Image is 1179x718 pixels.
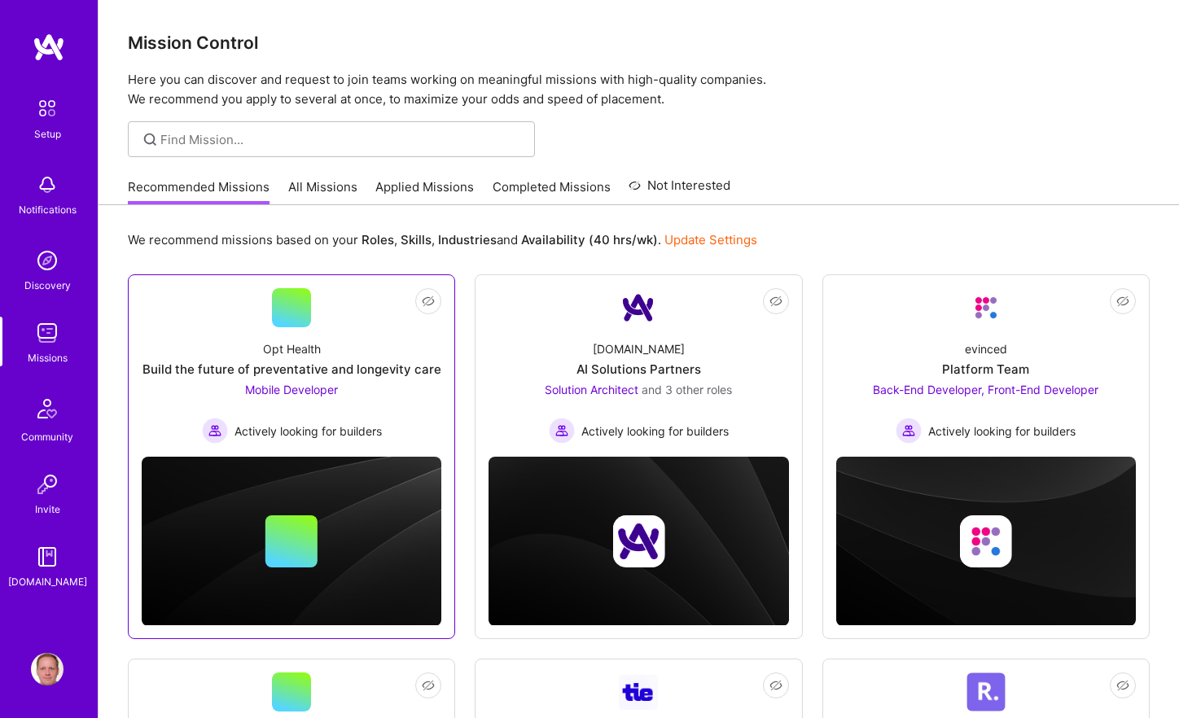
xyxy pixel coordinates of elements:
[619,288,658,327] img: Company Logo
[234,422,382,440] span: Actively looking for builders
[896,418,922,444] img: Actively looking for builders
[28,389,67,428] img: Community
[642,383,732,396] span: and 3 other roles
[769,295,782,308] i: icon EyeClosed
[489,288,788,444] a: Company Logo[DOMAIN_NAME]AI Solutions PartnersSolution Architect and 3 other rolesActively lookin...
[942,361,1029,378] div: Platform Team
[664,232,757,247] a: Update Settings
[521,232,658,247] b: Availability (40 hrs/wk)
[362,232,394,247] b: Roles
[401,232,432,247] b: Skills
[35,501,60,518] div: Invite
[141,130,160,149] i: icon SearchGrey
[288,178,357,205] a: All Missions
[33,33,65,62] img: logo
[545,383,638,396] span: Solution Architect
[27,653,68,685] a: User Avatar
[31,468,64,501] img: Invite
[128,33,1150,53] h3: Mission Control
[28,349,68,366] div: Missions
[142,361,441,378] div: Build the future of preventative and longevity care
[576,361,701,378] div: AI Solutions Partners
[493,178,611,205] a: Completed Missions
[928,422,1076,440] span: Actively looking for builders
[836,288,1136,444] a: Company LogoevincedPlatform TeamBack-End Developer, Front-End Developer Actively looking for buil...
[31,653,64,685] img: User Avatar
[422,295,435,308] i: icon EyeClosed
[31,317,64,349] img: teamwork
[24,277,71,294] div: Discovery
[422,679,435,692] i: icon EyeClosed
[960,515,1012,567] img: Company logo
[30,91,64,125] img: setup
[581,422,729,440] span: Actively looking for builders
[612,515,664,567] img: Company logo
[549,418,575,444] img: Actively looking for builders
[593,340,685,357] div: [DOMAIN_NAME]
[629,176,730,205] a: Not Interested
[142,288,441,444] a: Opt HealthBuild the future of preventative and longevity careMobile Developer Actively looking fo...
[128,231,757,248] p: We recommend missions based on your , , and .
[966,672,1006,711] img: Company Logo
[438,232,497,247] b: Industries
[142,457,441,626] img: cover
[31,244,64,277] img: discovery
[202,418,228,444] img: Actively looking for builders
[1116,295,1129,308] i: icon EyeClosed
[160,131,523,148] input: Find Mission...
[965,340,1007,357] div: evinced
[263,340,321,357] div: Opt Health
[1116,679,1129,692] i: icon EyeClosed
[619,675,658,710] img: Company Logo
[836,457,1136,626] img: cover
[21,428,73,445] div: Community
[34,125,61,142] div: Setup
[245,383,338,396] span: Mobile Developer
[31,169,64,201] img: bell
[873,383,1098,396] span: Back-End Developer, Front-End Developer
[128,178,270,205] a: Recommended Missions
[128,70,1150,109] p: Here you can discover and request to join teams working on meaningful missions with high-quality ...
[375,178,474,205] a: Applied Missions
[966,288,1006,327] img: Company Logo
[489,457,788,626] img: cover
[31,541,64,573] img: guide book
[769,679,782,692] i: icon EyeClosed
[19,201,77,218] div: Notifications
[8,573,87,590] div: [DOMAIN_NAME]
